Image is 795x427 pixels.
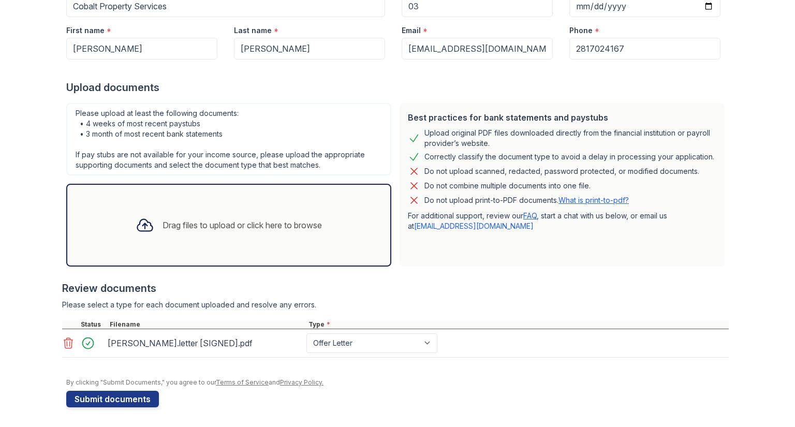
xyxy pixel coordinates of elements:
div: Review documents [62,281,729,296]
div: Do not combine multiple documents into one file. [424,180,591,192]
label: Phone [569,25,593,36]
p: For additional support, review our , start a chat with us below, or email us at [408,211,716,231]
a: Terms of Service [216,378,269,386]
p: Do not upload print-to-PDF documents. [424,195,629,205]
div: Status [79,320,108,329]
div: [PERSON_NAME].letter [SIGNED].pdf [108,335,302,351]
div: By clicking "Submit Documents," you agree to our and [66,378,729,387]
a: Privacy Policy. [280,378,323,386]
label: Last name [234,25,272,36]
div: Do not upload scanned, redacted, password protected, or modified documents. [424,165,699,178]
div: Please upload at least the following documents: • 4 weeks of most recent paystubs • 3 month of mo... [66,103,391,175]
a: What is print-to-pdf? [558,196,629,204]
button: Submit documents [66,391,159,407]
label: Email [402,25,421,36]
div: Type [306,320,729,329]
div: Please select a type for each document uploaded and resolve any errors. [62,300,729,310]
div: Best practices for bank statements and paystubs [408,111,716,124]
div: Drag files to upload or click here to browse [163,219,322,231]
label: First name [66,25,105,36]
div: Correctly classify the document type to avoid a delay in processing your application. [424,151,714,163]
div: Upload documents [66,80,729,95]
div: Filename [108,320,306,329]
a: FAQ [523,211,537,220]
a: [EMAIL_ADDRESS][DOMAIN_NAME] [414,222,534,230]
div: Upload original PDF files downloaded directly from the financial institution or payroll provider’... [424,128,716,149]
